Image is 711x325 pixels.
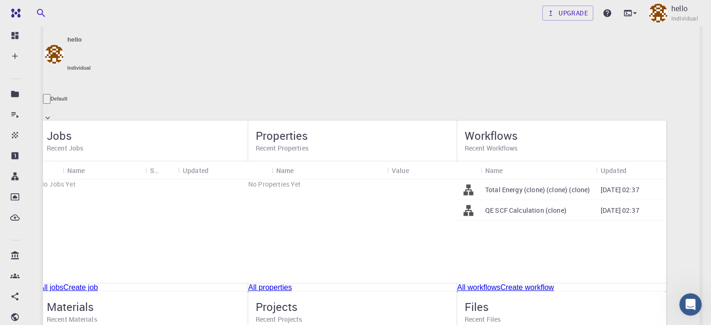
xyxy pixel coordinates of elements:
[145,161,178,180] div: Status
[256,128,450,143] h5: Properties
[626,163,641,178] button: Sort
[457,283,500,291] a: All workflows
[67,36,82,43] h5: hello
[596,161,666,180] div: Updated
[43,94,50,104] button: Reorder cards
[671,14,698,23] span: Individual
[248,180,457,189] div: No Properties Yet
[465,143,659,153] h6: Recent Workflows
[465,299,659,314] h5: Files
[43,24,700,124] div: hellohelloIndividualReorder cardsDefault
[85,163,100,178] button: Sort
[409,163,424,178] button: Sort
[276,161,294,180] div: Name
[39,161,63,180] div: Icon
[24,6,38,15] span: 지원
[601,206,639,215] p: [DATE] 02:37
[67,161,85,180] div: Name
[649,4,668,22] img: hello
[39,283,64,291] a: All jobs
[39,180,248,189] div: No Jobs Yet
[465,314,659,325] h6: Recent Files
[542,6,593,21] a: Upgrade
[485,206,567,215] p: QE SCF Calculation (clone)
[208,163,223,178] button: Sort
[256,314,450,325] h6: Recent Projects
[485,185,590,195] p: Total Energy (clone) (clone) (clone)
[248,283,292,291] a: All properties
[47,128,241,143] h5: Jobs
[294,163,309,178] button: Sort
[601,161,626,180] div: Updated
[256,299,450,314] h5: Projects
[679,293,702,316] iframe: Intercom live chat
[183,161,208,180] div: Updated
[272,161,387,180] div: Name
[178,161,248,180] div: Updated
[63,161,145,180] div: Name
[500,283,554,291] a: Create workflow
[158,163,173,178] button: Sort
[64,283,98,291] a: Create job
[457,161,481,180] div: Icon
[387,161,457,180] div: Value
[47,143,241,153] h6: Recent Jobs
[481,161,596,180] div: Name
[671,3,688,14] p: hello
[485,161,503,180] div: Name
[392,161,409,180] div: Value
[601,185,639,195] p: [DATE] 02:37
[45,45,64,64] img: hello
[67,65,91,71] h6: Individual
[7,8,21,18] img: logo
[47,314,241,325] h6: Recent Materials
[47,299,241,314] h5: Materials
[256,143,450,153] h6: Recent Properties
[50,96,67,101] h6: Default
[248,161,272,180] div: Icon
[150,161,158,180] div: Status
[503,163,517,178] button: Sort
[465,128,659,143] h5: Workflows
